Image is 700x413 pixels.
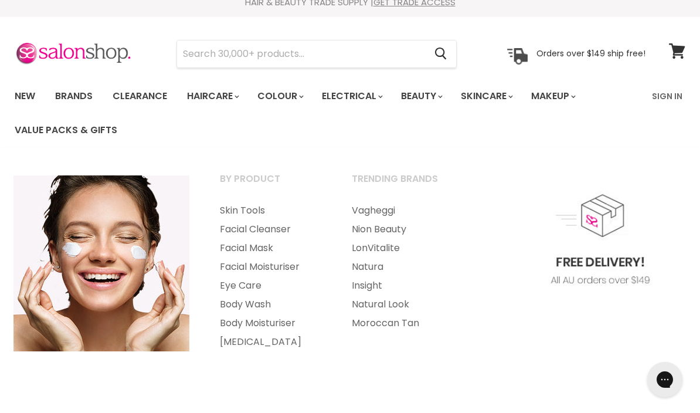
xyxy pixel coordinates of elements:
a: Body Moisturiser [205,314,335,333]
a: [MEDICAL_DATA] [205,333,335,351]
a: Skin Tools [205,201,335,220]
a: Skincare [452,84,520,109]
a: Body Wash [205,295,335,314]
a: Electrical [313,84,390,109]
a: Facial Moisturiser [205,258,335,276]
button: Search [425,40,456,67]
a: By Product [205,170,335,199]
form: Product [176,40,457,68]
a: Insight [337,276,467,295]
a: Colour [249,84,311,109]
a: Sign In [645,84,689,109]
a: Haircare [178,84,246,109]
a: New [6,84,44,109]
a: Moroccan Tan [337,314,467,333]
a: Facial Cleanser [205,220,335,239]
a: Brands [46,84,101,109]
a: Eye Care [205,276,335,295]
a: LonVitalite [337,239,467,258]
a: Vagheggi [337,201,467,220]
a: Trending Brands [337,170,467,199]
ul: Main menu [6,79,645,147]
a: Clearance [104,84,176,109]
a: Value Packs & Gifts [6,118,126,143]
p: Orders over $149 ship free! [536,48,645,59]
a: Makeup [522,84,583,109]
a: Beauty [392,84,450,109]
a: Facial Mask [205,239,335,258]
a: Nion Beauty [337,220,467,239]
ul: Main menu [205,201,335,351]
a: Natural Look [337,295,467,314]
ul: Main menu [337,201,467,333]
a: Natura [337,258,467,276]
input: Search [177,40,425,67]
iframe: Gorgias live chat messenger [641,358,688,401]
